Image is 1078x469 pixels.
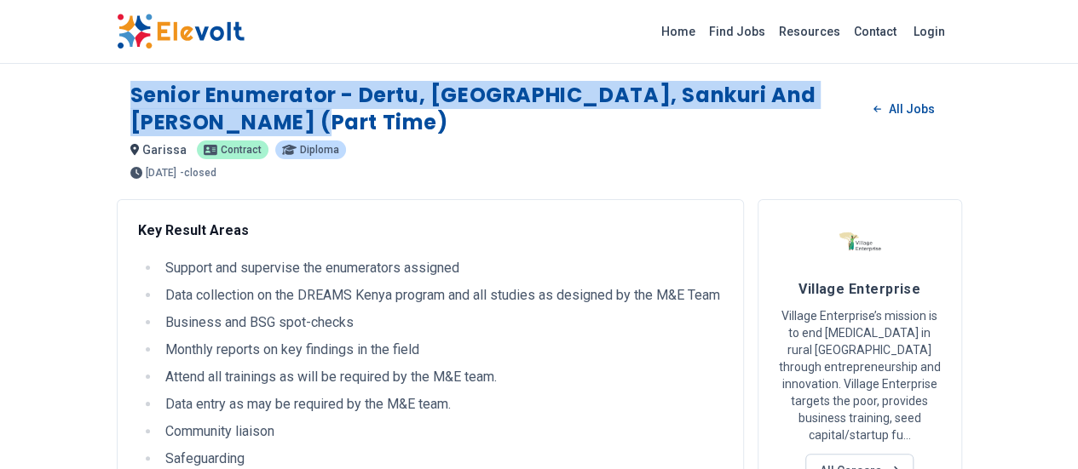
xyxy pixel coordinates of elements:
[772,18,847,45] a: Resources
[180,168,216,178] p: - closed
[138,222,249,238] strong: Key Result Areas
[221,145,262,155] span: Contract
[903,14,955,49] a: Login
[847,18,903,45] a: Contact
[117,14,245,49] img: Elevolt
[160,449,723,469] li: Safeguarding
[160,258,723,278] li: Support and supervise the enumerators assigned
[142,143,187,157] span: garissa
[702,18,772,45] a: Find Jobs
[779,307,941,443] p: Village Enterprise’s mission is to end [MEDICAL_DATA] in rural [GEOGRAPHIC_DATA] through entrepre...
[654,18,702,45] a: Home
[160,421,723,442] li: Community liaison
[130,82,861,136] h1: Senior Enumerator - Dertu, [GEOGRAPHIC_DATA], Sankuri and [PERSON_NAME] (Part Time)
[798,281,920,297] span: Village Enterprise
[160,340,723,360] li: Monthly reports on key findings in the field
[160,285,723,306] li: Data collection on the DREAMS Kenya program and all studies as designed by the M&E Team
[146,168,176,178] span: [DATE]
[839,220,881,263] img: Village Enterprise
[160,367,723,387] li: Attend all trainings as will be required by the M&E team.
[300,145,339,155] span: Diploma
[160,394,723,415] li: Data entry as may be required by the M&E team.
[860,96,948,122] a: All Jobs
[160,312,723,333] li: Business and BSG spot-checks
[993,387,1078,469] iframe: Chat Widget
